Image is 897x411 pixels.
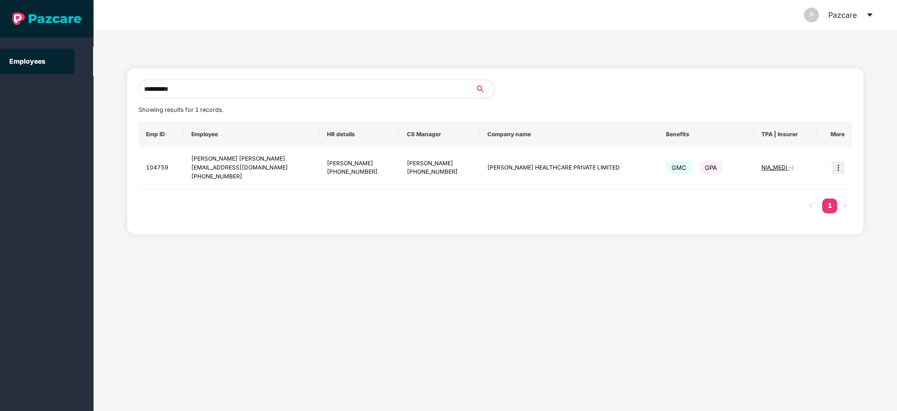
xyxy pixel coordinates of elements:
[138,106,224,113] span: Showing results for 1 records.
[822,198,837,213] li: 1
[808,203,814,208] span: left
[832,161,845,174] img: icon
[191,154,312,163] div: [PERSON_NAME] [PERSON_NAME]
[480,147,659,189] td: [PERSON_NAME] HEALTHCARE PRIVATE LIMITED
[761,164,788,171] span: NIA_MEDI
[407,159,472,168] div: [PERSON_NAME]
[191,163,312,172] div: [EMAIL_ADDRESS][DOMAIN_NAME]
[327,168,392,176] div: [PHONE_NUMBER]
[842,203,847,208] span: right
[754,122,817,147] th: TPA | Insurer
[810,7,814,22] span: P
[475,80,495,98] button: search
[658,122,754,147] th: Benefits
[327,159,392,168] div: [PERSON_NAME]
[817,122,852,147] th: More
[191,172,312,181] div: [PHONE_NUMBER]
[699,161,723,174] span: GPA
[319,122,399,147] th: HR details
[9,57,45,65] a: Employees
[837,198,852,213] li: Next Page
[666,161,692,174] span: GMC
[138,147,184,189] td: 104759
[475,85,494,93] span: search
[788,165,794,170] span: + 1
[803,198,818,213] li: Previous Page
[407,168,472,176] div: [PHONE_NUMBER]
[399,122,479,147] th: CS Manager
[138,122,184,147] th: Emp ID
[803,198,818,213] button: left
[837,198,852,213] button: right
[866,11,874,19] span: caret-down
[822,198,837,213] a: 1
[184,122,319,147] th: Employee
[480,122,659,147] th: Company name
